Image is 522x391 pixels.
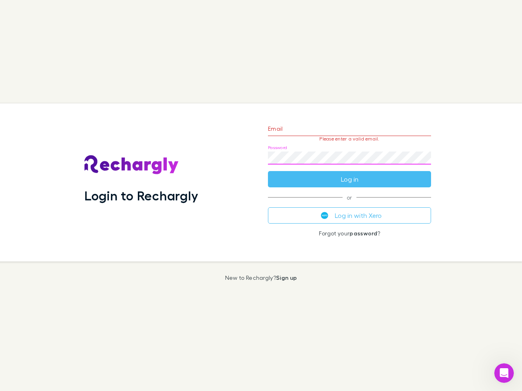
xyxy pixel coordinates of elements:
[268,145,287,151] label: Password
[321,212,328,219] img: Xero's logo
[268,207,431,224] button: Log in with Xero
[276,274,297,281] a: Sign up
[268,230,431,237] p: Forgot your ?
[268,171,431,187] button: Log in
[268,197,431,198] span: or
[349,230,377,237] a: password
[84,188,198,203] h1: Login to Rechargly
[225,275,297,281] p: New to Rechargly?
[268,136,431,142] p: Please enter a valid email.
[84,155,179,175] img: Rechargly's Logo
[494,363,514,383] iframe: Intercom live chat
